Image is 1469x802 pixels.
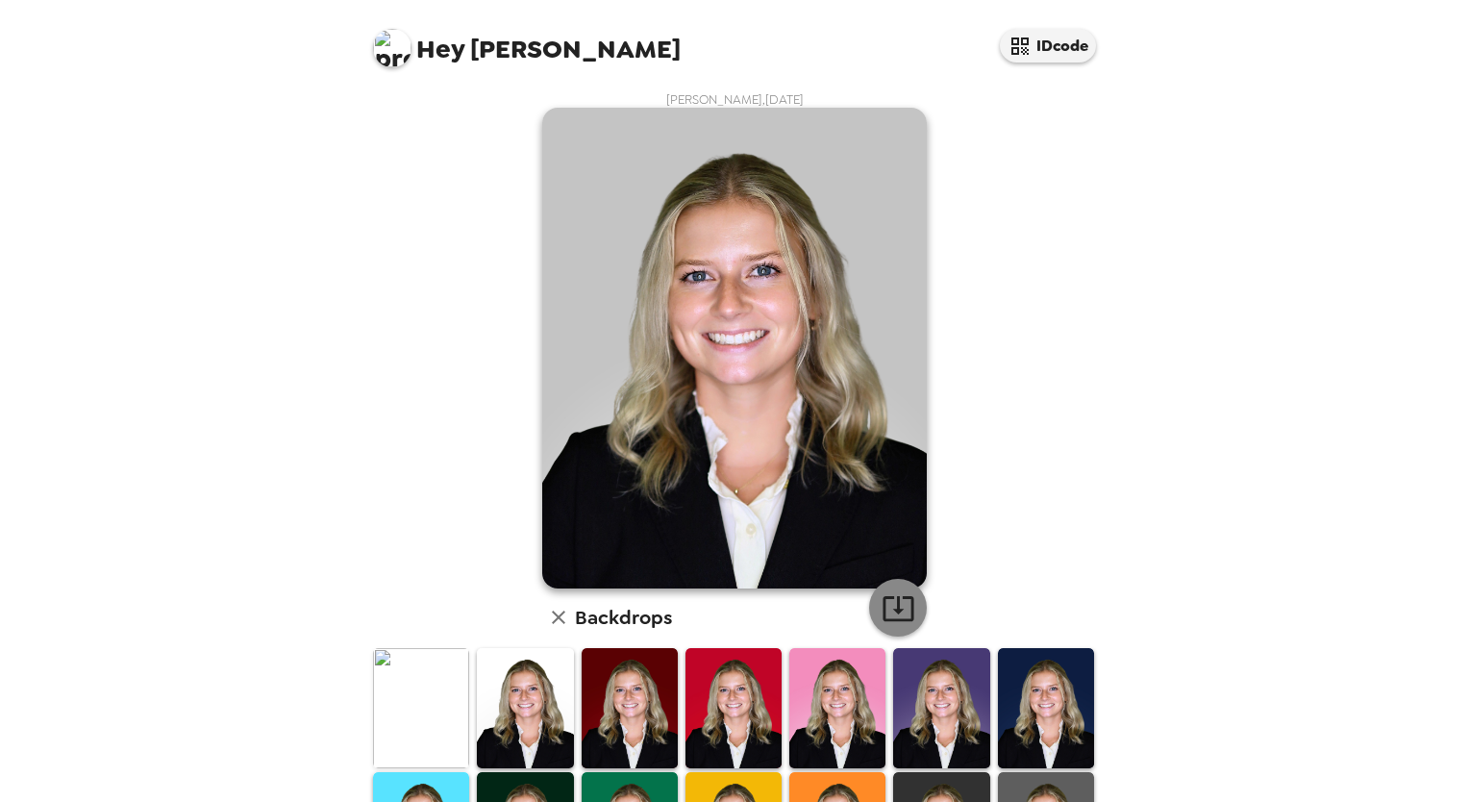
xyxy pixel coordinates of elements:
[373,29,411,67] img: profile pic
[666,91,804,108] span: [PERSON_NAME] , [DATE]
[542,108,927,589] img: user
[1000,29,1096,63] button: IDcode
[575,602,672,633] h6: Backdrops
[373,19,681,63] span: [PERSON_NAME]
[373,648,469,768] img: Original
[416,32,464,66] span: Hey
